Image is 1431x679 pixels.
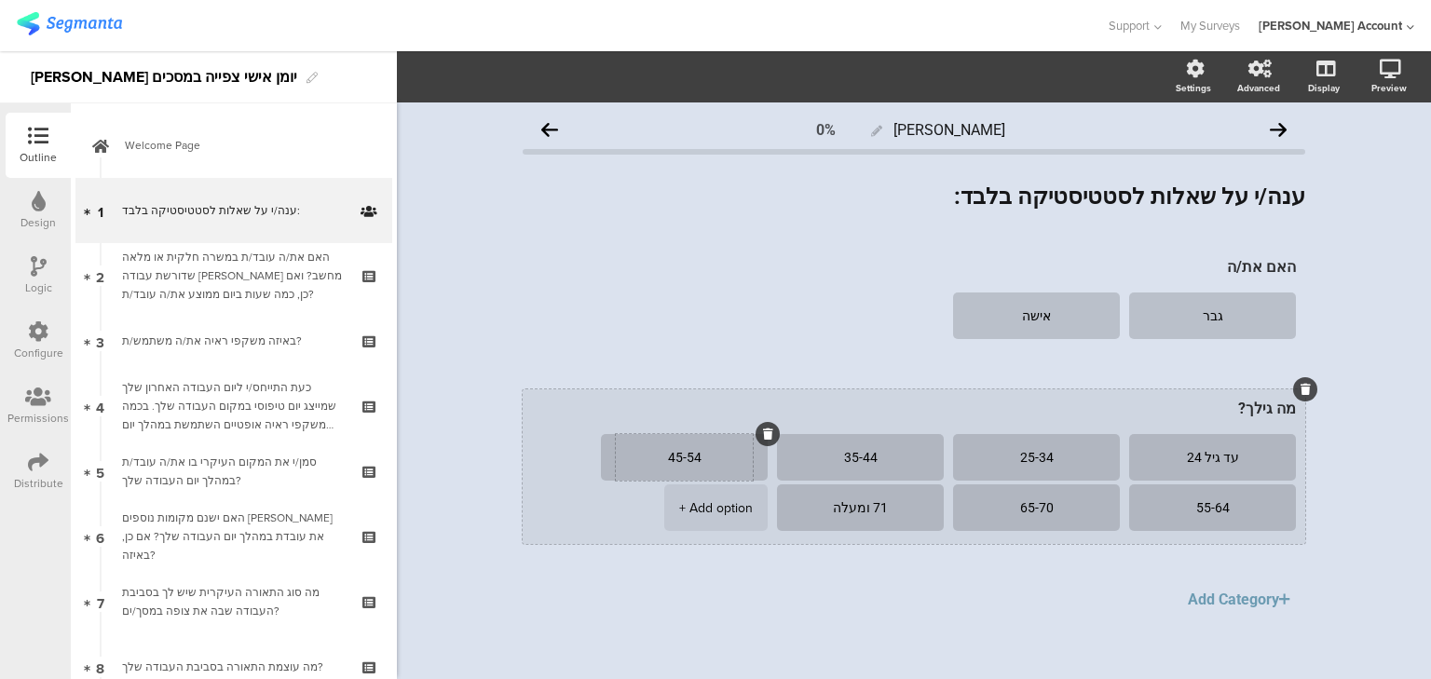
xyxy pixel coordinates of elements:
div: ענה/י על שאלות לסטטיסטיקה בלבד: [122,201,345,220]
div: + Add option [679,484,753,531]
div: Configure [14,345,63,361]
span: 8 [96,657,104,677]
span: 2 [96,265,104,286]
div: [PERSON_NAME] יומן אישי צפייה במסכים [31,62,297,92]
div: 0% [816,121,836,139]
div: מה עוצמת התאורה בסביבת העבודה שלך? [122,658,345,676]
div: סמן/י את המקום העיקרי בו את/ה עובד/ת במהלך יום העבודה שלך? [122,453,345,490]
span: 3 [96,331,104,351]
a: 7 מה סוג התאורה העיקרית שיש לך בסביבת העבודה שבה את צופה במסך/ים? [75,569,392,634]
div: כעת התייחס/י ליום העבודה האחרון שלך שמייצג יום טיפוסי במקום העבודה שלך. בכמה משקפי ראיה אופטיים ה... [122,378,345,434]
div: Preview [1371,81,1407,95]
span: Add Category [532,591,1296,608]
div: מה סוג התאורה העיקרית שיש לך בסביבת העבודה שבה את צופה במסך/ים? [122,583,345,620]
a: 5 סמן/י את המקום העיקרי בו את/ה עובד/ת במהלך יום העבודה שלך? [75,439,392,504]
div: Advanced [1237,81,1280,95]
a: 1 ענה/י על שאלות לסטטיסטיקה בלבד: [75,178,392,243]
span: 1 [98,200,103,221]
div: Distribute [14,475,63,492]
div: Display [1308,81,1340,95]
a: 2 האם את/ה עובד/ת במשרה חלקית או מלאה שדורשת עבודה [PERSON_NAME] מחשב? ואם כן, כמה שעות ביום ממוצ... [75,243,392,308]
div: Outline [20,149,57,166]
a: 3 באיזה משקפי ראיה את/ה משתמש/ת? [75,308,392,373]
div: Settings [1176,81,1211,95]
div: Permissions [7,410,69,427]
div: Logic [25,279,52,296]
span: Support [1109,17,1150,34]
img: segmanta logo [17,12,122,35]
span: יומן יומי [893,121,1005,139]
span: 4 [96,396,104,416]
a: 6 האם ישנם מקומות נוספים [PERSON_NAME] את עובדת במהלך יום העבודה שלך? אם כן, באיזה? [75,504,392,569]
div: האם ישנם מקומות נוספים בהם את עובדת במהלך יום העבודה שלך? אם כן, באיזה? [122,509,345,564]
span: 5 [96,461,104,482]
span: 7 [97,591,104,612]
div: האם את/ה עובד/ת במשרה חלקית או מלאה שדורשת עבודה מול מחשב? ואם כן, כמה שעות ביום ממוצע את/ה עובד/ת? [122,248,345,304]
strong: ענה/י על שאלות לסטטיסטיקה בלבד: [954,183,1305,210]
a: 4 כעת התייחס/י ליום העבודה האחרון שלך שמייצג יום טיפוסי במקום העבודה שלך. בכמה משקפי ראיה אופטיים... [75,373,392,439]
span: Welcome Page [125,136,363,155]
div: באיזה משקפי ראיה את/ה משתמש/ת? [122,332,345,350]
div: Design [20,214,56,231]
span: 6 [96,526,104,547]
div: [PERSON_NAME] Account [1259,17,1402,34]
a: Welcome Page [75,113,392,178]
